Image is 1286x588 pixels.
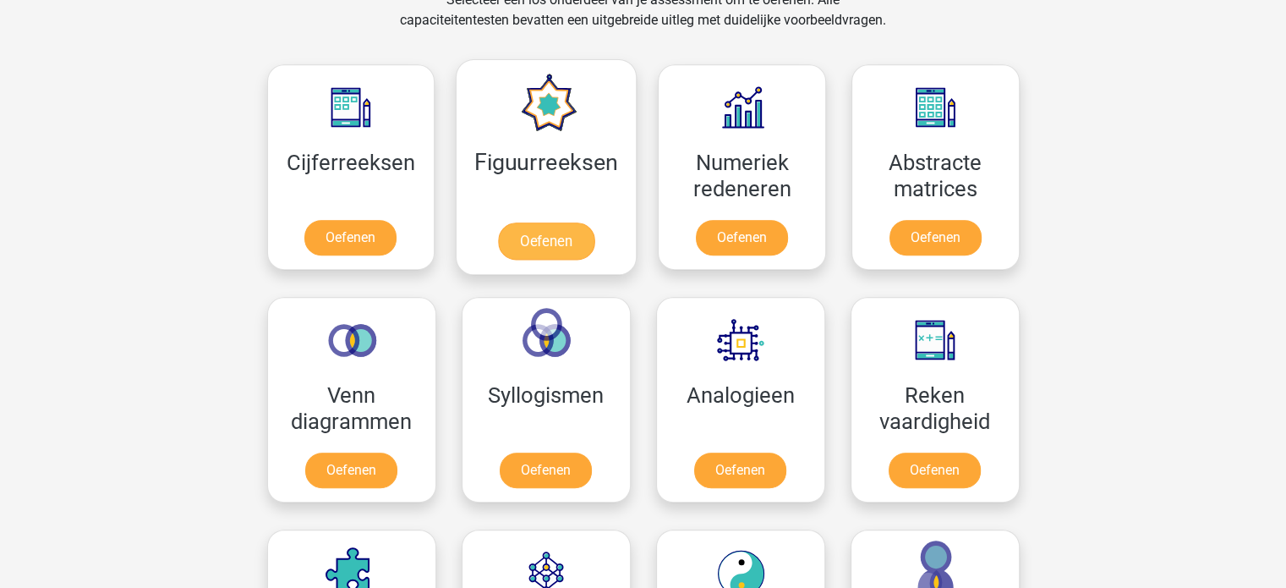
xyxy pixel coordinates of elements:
a: Oefenen [304,220,397,256]
a: Oefenen [500,453,592,488]
a: Oefenen [696,220,788,256]
a: Oefenen [498,223,594,260]
a: Oefenen [305,453,397,488]
a: Oefenen [889,453,981,488]
a: Oefenen [889,220,982,256]
a: Oefenen [694,453,786,488]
